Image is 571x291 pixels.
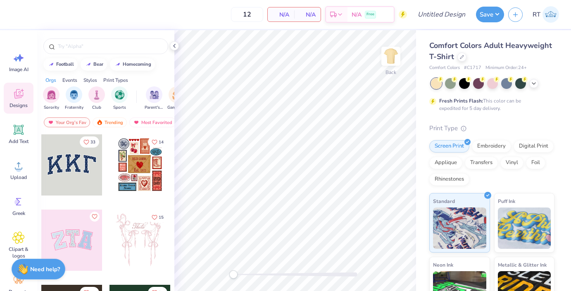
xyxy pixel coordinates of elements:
div: Digital Print [514,140,554,153]
span: 14 [159,140,164,144]
img: Puff Ink [498,208,551,249]
div: Rhinestones [429,173,469,186]
img: Sorority Image [47,90,56,100]
input: Untitled Design [411,6,472,23]
div: filter for Game Day [167,86,186,111]
a: RT [529,6,563,23]
button: filter button [167,86,186,111]
img: Game Day Image [172,90,182,100]
button: Like [80,136,99,148]
button: Like [148,212,167,223]
div: Trending [93,117,127,127]
img: trending.gif [96,119,103,125]
span: Neon Ink [433,260,453,269]
span: Designs [10,102,28,109]
img: trend_line.gif [114,62,121,67]
div: Styles [83,76,97,84]
div: Print Types [103,76,128,84]
span: Game Day [167,105,186,111]
img: Fraternity Image [69,90,79,100]
button: Save [476,7,504,22]
button: homecoming [110,58,155,71]
span: Image AI [9,66,29,73]
img: most_fav.gif [133,119,140,125]
span: # C1717 [464,64,481,72]
img: Rick Thornley [542,6,559,23]
div: Embroidery [472,140,511,153]
div: filter for Sorority [43,86,59,111]
span: Minimum Order: 24 + [485,64,527,72]
button: filter button [43,86,59,111]
span: RT [533,10,540,19]
span: Fraternity [65,105,83,111]
div: filter for Club [88,86,105,111]
strong: Fresh Prints Flash: [439,98,483,104]
img: most_fav.gif [48,119,54,125]
span: Sports [113,105,126,111]
span: Comfort Colors Adult Heavyweight T-Shirt [429,41,552,62]
span: Standard [433,197,455,205]
button: bear [81,58,107,71]
span: Clipart & logos [5,246,32,259]
button: Like [90,212,100,222]
span: 15 [159,215,164,219]
img: Sports Image [115,90,124,100]
span: Metallic & Glitter Ink [498,260,547,269]
div: Back [385,69,396,76]
div: filter for Fraternity [65,86,83,111]
span: 33 [90,140,95,144]
span: Sorority [44,105,59,111]
img: trend_line.gif [85,62,92,67]
div: Most Favorited [129,117,176,127]
img: Back [383,48,399,64]
div: This color can be expedited for 5 day delivery. [439,97,541,112]
span: Comfort Colors [429,64,460,72]
button: filter button [65,86,83,111]
div: Screen Print [429,140,469,153]
span: Greek [12,210,25,217]
img: trend_line.gif [48,62,55,67]
img: Standard [433,208,486,249]
img: Club Image [92,90,101,100]
span: Parent's Weekend [145,105,164,111]
input: Try "Alpha" [57,42,163,50]
span: Free [366,12,374,17]
input: – – [231,7,263,22]
div: homecoming [123,62,151,67]
span: Club [92,105,101,111]
div: Print Type [429,124,554,133]
div: Events [62,76,77,84]
button: filter button [145,86,164,111]
div: football [56,62,74,67]
button: filter button [111,86,128,111]
div: Transfers [465,157,498,169]
strong: Need help? [30,265,60,273]
span: N/A [273,10,289,19]
img: Parent's Weekend Image [150,90,159,100]
span: Puff Ink [498,197,515,205]
button: football [43,58,78,71]
div: filter for Sports [111,86,128,111]
div: Orgs [45,76,56,84]
div: Vinyl [500,157,523,169]
div: bear [93,62,103,67]
div: Accessibility label [229,270,238,279]
span: Upload [10,174,27,181]
button: Like [148,136,167,148]
button: filter button [88,86,105,111]
div: Applique [429,157,462,169]
span: N/A [299,10,316,19]
div: Foil [526,157,545,169]
div: Your Org's Fav [44,117,90,127]
span: Add Text [9,138,29,145]
div: filter for Parent's Weekend [145,86,164,111]
span: N/A [352,10,362,19]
